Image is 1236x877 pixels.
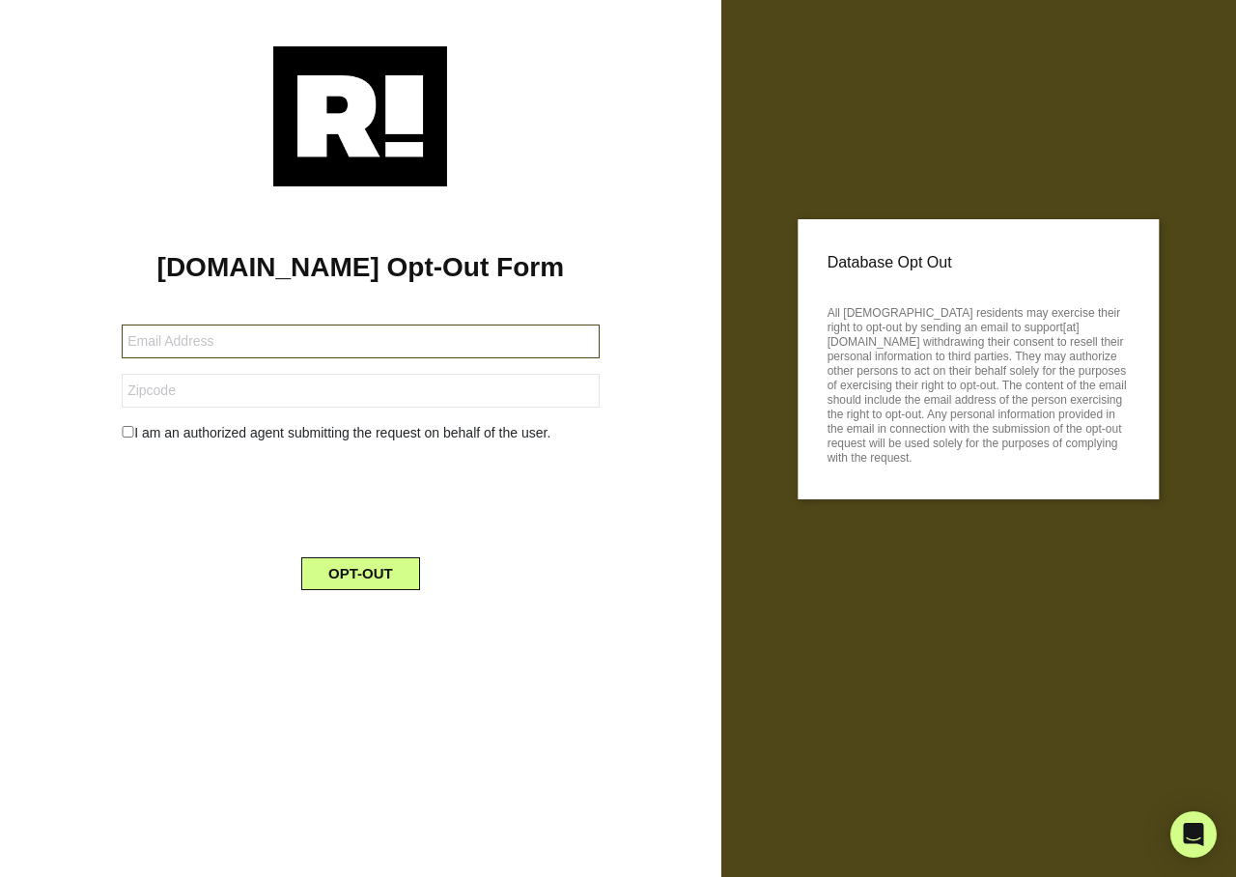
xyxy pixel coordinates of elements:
div: I am an authorized agent submitting the request on behalf of the user. [107,423,613,443]
p: All [DEMOGRAPHIC_DATA] residents may exercise their right to opt-out by sending an email to suppo... [828,300,1130,466]
input: Email Address [122,325,599,358]
button: OPT-OUT [301,557,420,590]
img: Retention.com [273,46,447,186]
iframe: reCAPTCHA [213,459,507,534]
p: Database Opt Out [828,248,1130,277]
h1: [DOMAIN_NAME] Opt-Out Form [29,251,692,284]
input: Zipcode [122,374,599,408]
div: Open Intercom Messenger [1170,811,1217,858]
